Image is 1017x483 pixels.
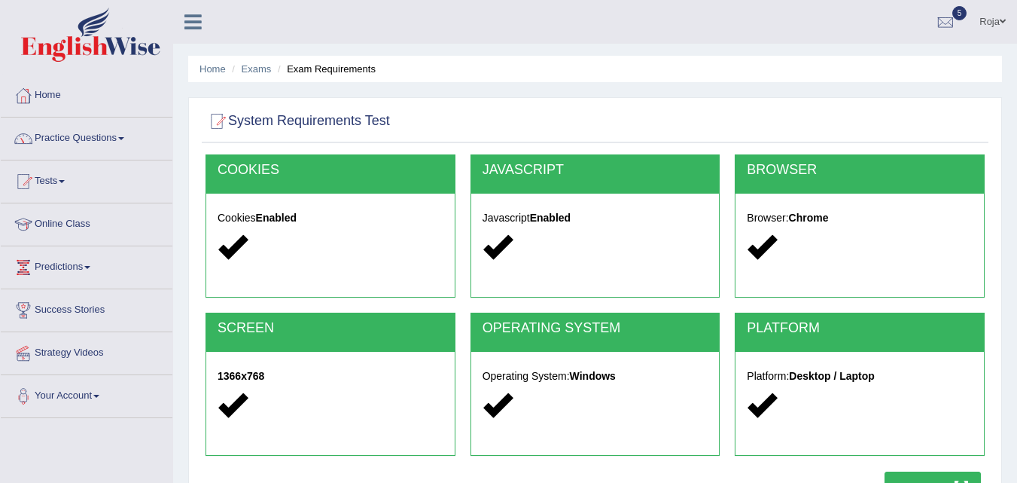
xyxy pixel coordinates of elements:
[256,212,297,224] strong: Enabled
[747,163,973,178] h2: BROWSER
[530,212,571,224] strong: Enabled
[1,375,172,413] a: Your Account
[570,370,616,382] strong: Windows
[483,212,708,224] h5: Javascript
[747,212,973,224] h5: Browser:
[483,371,708,382] h5: Operating System:
[199,63,226,75] a: Home
[1,246,172,284] a: Predictions
[1,160,172,198] a: Tests
[242,63,272,75] a: Exams
[747,321,973,336] h2: PLATFORM
[218,321,443,336] h2: SCREEN
[483,321,708,336] h2: OPERATING SYSTEM
[1,332,172,370] a: Strategy Videos
[747,371,973,382] h5: Platform:
[1,203,172,241] a: Online Class
[952,6,967,20] span: 5
[218,212,443,224] h5: Cookies
[1,289,172,327] a: Success Stories
[789,370,875,382] strong: Desktop / Laptop
[1,118,172,155] a: Practice Questions
[218,370,264,382] strong: 1366x768
[483,163,708,178] h2: JAVASCRIPT
[206,110,390,133] h2: System Requirements Test
[789,212,829,224] strong: Chrome
[1,75,172,112] a: Home
[218,163,443,178] h2: COOKIES
[274,62,376,76] li: Exam Requirements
